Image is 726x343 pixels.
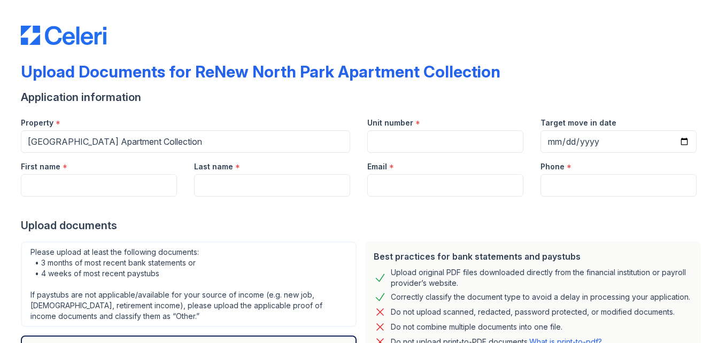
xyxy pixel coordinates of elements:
[540,161,565,172] label: Phone
[21,241,357,327] div: Please upload at least the following documents: • 3 months of most recent bank statements or • 4 ...
[21,161,60,172] label: First name
[367,118,413,128] label: Unit number
[21,26,106,45] img: CE_Logo_Blue-a8612792a0a2168367f1c8372b55b34899dd931a85d93a1a3d3e32e68fde9ad4.png
[374,250,692,263] div: Best practices for bank statements and paystubs
[367,161,387,172] label: Email
[391,321,562,333] div: Do not combine multiple documents into one file.
[21,218,705,233] div: Upload documents
[391,306,675,318] div: Do not upload scanned, redacted, password protected, or modified documents.
[21,118,53,128] label: Property
[21,90,705,105] div: Application information
[194,161,233,172] label: Last name
[540,118,616,128] label: Target move in date
[391,267,692,289] div: Upload original PDF files downloaded directly from the financial institution or payroll provider’...
[21,62,500,81] div: Upload Documents for ReNew North Park Apartment Collection
[391,291,690,303] div: Correctly classify the document type to avoid a delay in processing your application.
